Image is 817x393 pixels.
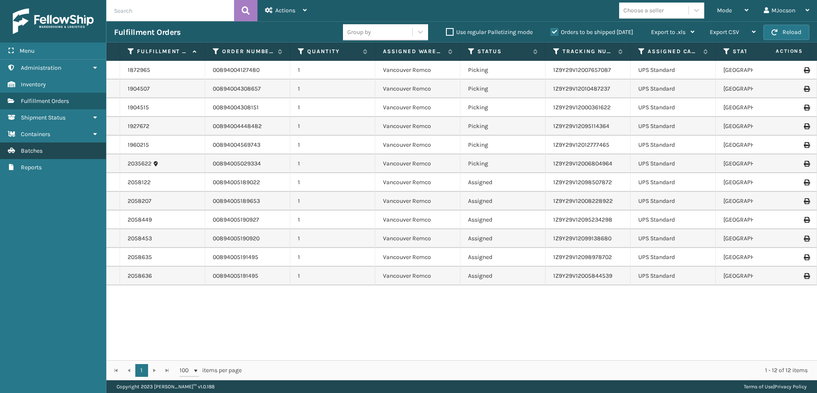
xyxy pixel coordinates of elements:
td: UPS Standard [631,248,716,267]
a: 1960215 [128,141,149,149]
span: Fulfillment Orders [21,97,69,105]
td: Assigned [460,211,546,229]
td: [GEOGRAPHIC_DATA] [716,61,801,80]
label: Order Number [222,48,274,55]
td: [GEOGRAPHIC_DATA] [716,136,801,154]
span: 100 [180,366,192,375]
td: [GEOGRAPHIC_DATA] [716,267,801,285]
a: Privacy Policy [774,384,807,390]
td: 1 [290,154,375,173]
td: 1 [290,192,375,211]
a: 1Z9Y29V12012777465 [553,141,609,148]
td: [GEOGRAPHIC_DATA] [716,211,801,229]
a: 1904515 [128,103,149,112]
a: 1904507 [128,85,150,93]
td: Vancouver Remco [375,117,460,136]
td: UPS Standard [631,154,716,173]
label: State [733,48,784,55]
td: 00894005189653 [205,192,290,211]
td: Assigned [460,192,546,211]
label: Assigned Carrier Service [648,48,699,55]
h3: Fulfillment Orders [114,27,180,37]
td: Vancouver Remco [375,136,460,154]
td: Picking [460,136,546,154]
a: 2058453 [128,234,152,243]
td: 00894004308151 [205,98,290,117]
a: 1Z9Y29V12000361622 [553,104,611,111]
span: Actions [749,44,808,58]
td: Picking [460,117,546,136]
td: 00894005190927 [205,211,290,229]
td: 1 [290,117,375,136]
td: 00894005189022 [205,173,290,192]
i: Print Label [804,123,809,129]
span: Reports [21,164,42,171]
i: Print Label [804,105,809,111]
td: 00894004569743 [205,136,290,154]
td: 00894005029334 [205,154,290,173]
td: UPS Standard [631,192,716,211]
td: Assigned [460,248,546,267]
div: 1 - 12 of 12 items [254,366,808,375]
td: UPS Standard [631,61,716,80]
td: Vancouver Remco [375,229,460,248]
a: 1 [135,364,148,377]
td: [GEOGRAPHIC_DATA] [716,192,801,211]
td: UPS Standard [631,211,716,229]
td: Vancouver Remco [375,211,460,229]
td: UPS Standard [631,98,716,117]
td: UPS Standard [631,267,716,285]
td: 1 [290,267,375,285]
a: 1Z9Y29V12099138680 [553,235,611,242]
span: Export CSV [710,28,739,36]
a: 2058207 [128,197,151,205]
td: 00894005191495 [205,248,290,267]
td: Assigned [460,267,546,285]
td: 1 [290,211,375,229]
td: [GEOGRAPHIC_DATA] [716,98,801,117]
td: 00894004448482 [205,117,290,136]
td: [GEOGRAPHIC_DATA] [716,154,801,173]
td: Vancouver Remco [375,267,460,285]
i: Print Label [804,179,809,185]
a: 2058635 [128,253,152,262]
a: 1Z9Y29V12095114364 [553,122,609,130]
a: 1Z9Y29V12095234298 [553,216,612,223]
td: 1 [290,136,375,154]
td: Vancouver Remco [375,80,460,98]
span: Mode [717,7,732,14]
i: Print Label [804,67,809,73]
i: Print Label [804,254,809,260]
td: 1 [290,80,375,98]
label: Tracking Number [563,48,614,55]
a: 2058122 [128,178,151,187]
i: Print Label [804,86,809,92]
a: 2058636 [128,272,152,280]
span: Export to .xls [651,28,686,36]
a: 1Z9Y29V12098978702 [553,253,612,261]
a: Terms of Use [744,384,773,390]
a: 1Z9Y29V12006804964 [553,160,612,167]
label: Fulfillment Order Id [137,48,189,55]
td: 00894004308657 [205,80,290,98]
td: [GEOGRAPHIC_DATA] [716,117,801,136]
label: Quantity [307,48,359,55]
label: Orders to be shipped [DATE] [551,28,633,36]
td: UPS Standard [631,229,716,248]
td: Picking [460,98,546,117]
label: Use regular Palletizing mode [446,28,533,36]
td: Picking [460,80,546,98]
p: Copyright 2023 [PERSON_NAME]™ v 1.0.188 [117,380,214,393]
td: [GEOGRAPHIC_DATA] [716,229,801,248]
td: Vancouver Remco [375,154,460,173]
i: Print Label [804,161,809,167]
a: 2035622 [128,159,151,168]
a: 1Z9Y29V12007657087 [553,66,611,74]
td: Vancouver Remco [375,173,460,192]
td: Picking [460,154,546,173]
img: logo [13,9,94,34]
i: Print Label [804,217,809,223]
i: Print Label [804,236,809,242]
a: 2058449 [128,216,152,224]
td: 1 [290,61,375,80]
